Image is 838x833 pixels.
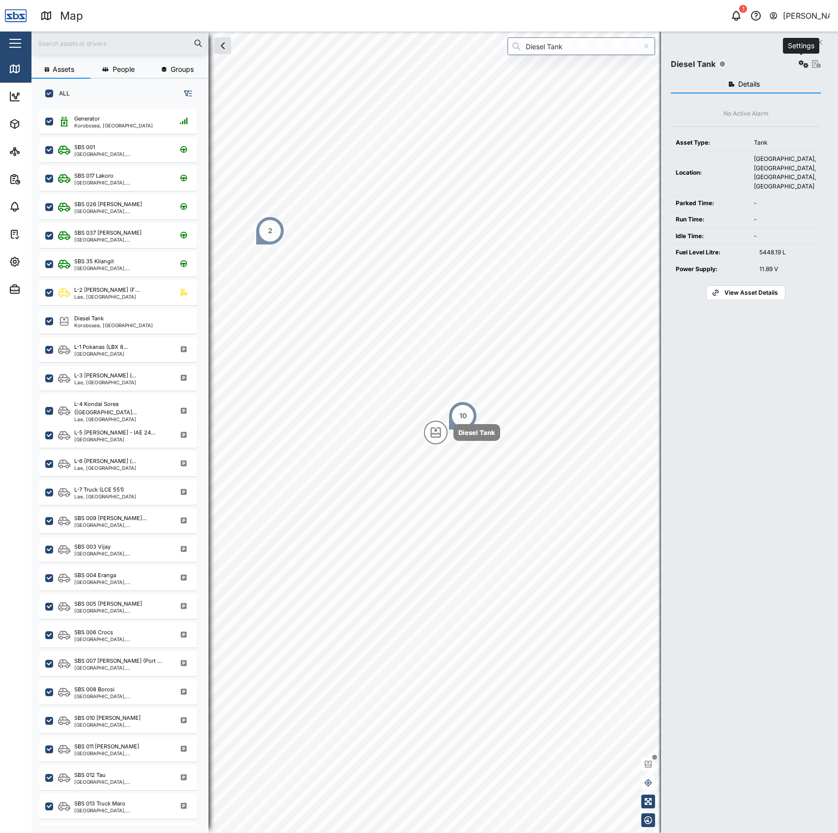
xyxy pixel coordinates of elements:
div: SBS 004 Eranga [74,571,116,580]
div: Korobosea, [GEOGRAPHIC_DATA] [74,123,153,128]
div: Diesel Tank [458,428,495,437]
span: Groups [171,66,194,73]
div: [GEOGRAPHIC_DATA], [GEOGRAPHIC_DATA] [74,152,168,156]
div: L-7 Truck (LCE 551) [74,486,124,494]
div: SBS 003 Vijay [74,543,111,551]
div: Map marker [424,421,500,444]
div: [GEOGRAPHIC_DATA], [GEOGRAPHIC_DATA] [74,665,168,670]
div: Lae, [GEOGRAPHIC_DATA] [74,294,140,299]
div: Map marker [255,216,285,246]
div: Lae, [GEOGRAPHIC_DATA] [74,417,168,422]
div: Generator [74,115,100,123]
div: [GEOGRAPHIC_DATA], [GEOGRAPHIC_DATA] [74,266,168,271]
div: Location: [676,168,744,178]
input: Search assets or drivers [37,36,203,51]
div: Power Supply: [676,265,749,274]
button: [PERSON_NAME] [769,9,830,23]
div: Lae, [GEOGRAPHIC_DATA] [74,494,136,499]
div: SBS 026 [PERSON_NAME] [74,200,142,209]
div: [GEOGRAPHIC_DATA], [GEOGRAPHIC_DATA] [74,779,168,784]
div: [GEOGRAPHIC_DATA], [GEOGRAPHIC_DATA] [74,751,168,756]
div: Idle Time: [676,232,744,241]
div: Dashboard [26,91,70,102]
div: [GEOGRAPHIC_DATA], [GEOGRAPHIC_DATA] [74,237,168,242]
div: 2 [268,225,272,236]
div: Diesel Tank [74,314,104,323]
div: SBS 009 [PERSON_NAME]... [74,514,147,523]
span: People [113,66,135,73]
div: Map marker [448,401,478,431]
div: SBS 017 Lakoro [74,172,114,180]
div: L-1 Pokanas (LBX 8... [74,343,128,351]
div: [GEOGRAPHIC_DATA], [GEOGRAPHIC_DATA] [74,808,168,813]
input: Search by People, Asset, Geozone or Place [508,37,655,55]
div: [GEOGRAPHIC_DATA], [GEOGRAPHIC_DATA] [74,694,168,699]
div: SBS 037 [PERSON_NAME] [74,229,142,237]
div: Diesel Tank [671,58,716,70]
img: Main Logo [5,5,27,27]
div: 1 [739,5,747,13]
div: Map [60,7,83,25]
div: SBS 007 [PERSON_NAME] (Port ... [74,657,162,665]
div: 11.89 V [759,265,816,274]
div: Settings [26,256,60,267]
div: SBS 010 [PERSON_NAME] [74,714,141,722]
div: Fuel Level Litre: [676,248,749,257]
div: Assets [26,119,56,129]
div: [GEOGRAPHIC_DATA], [GEOGRAPHIC_DATA] [74,722,168,727]
div: L-3 [PERSON_NAME] (... [74,371,136,380]
div: SBS 35 Kilangit [74,257,114,266]
div: SBS 005 [PERSON_NAME] [74,600,142,608]
div: SBS 013 Truck Maro [74,800,125,808]
div: Lae, [GEOGRAPHIC_DATA] [74,380,136,385]
div: Lae, [GEOGRAPHIC_DATA] [74,465,136,470]
div: Parked Time: [676,199,744,208]
div: Alarms [26,201,56,212]
div: [GEOGRAPHIC_DATA], [GEOGRAPHIC_DATA] [74,637,168,642]
div: [GEOGRAPHIC_DATA] [74,351,128,356]
span: View Asset Details [724,286,778,300]
div: 5448.19 L [759,248,816,257]
canvas: Map [31,31,838,833]
div: - [754,199,816,208]
div: [GEOGRAPHIC_DATA], [GEOGRAPHIC_DATA] [74,551,168,556]
div: [GEOGRAPHIC_DATA], [GEOGRAPHIC_DATA] [74,580,168,585]
div: grid [39,105,208,825]
div: Korobosea, [GEOGRAPHIC_DATA] [74,323,153,328]
div: SBS 001 [74,143,95,152]
div: SBS 008 Borosi [74,685,115,694]
label: ALL [53,90,70,97]
a: View Asset Details [706,285,785,300]
div: - [754,232,816,241]
div: L-6 [PERSON_NAME] (... [74,457,136,465]
div: 10 [459,410,467,421]
div: SBS 012 Tau [74,771,106,779]
div: [GEOGRAPHIC_DATA], [GEOGRAPHIC_DATA] [74,180,168,185]
div: L-4 Kondai Sorea ([GEOGRAPHIC_DATA]... [74,400,168,417]
div: - [754,215,816,224]
div: SBS 006 Crocs [74,628,113,637]
div: Reports [26,174,59,185]
div: Tasks [26,229,53,240]
div: SBS 011 [PERSON_NAME] [74,742,139,751]
span: Assets [53,66,74,73]
div: L-5 [PERSON_NAME] - IAE 24... [74,429,155,437]
div: [GEOGRAPHIC_DATA], [GEOGRAPHIC_DATA] [74,209,168,214]
div: [GEOGRAPHIC_DATA] [74,437,155,442]
div: L-2 [PERSON_NAME] (F... [74,286,140,294]
div: [PERSON_NAME] [783,10,830,22]
div: Map [26,63,48,74]
div: Asset Type: [676,138,744,148]
div: Sites [26,146,49,157]
div: [GEOGRAPHIC_DATA], [GEOGRAPHIC_DATA] [74,608,168,613]
div: Run Time: [676,215,744,224]
div: [GEOGRAPHIC_DATA], [GEOGRAPHIC_DATA] [74,523,168,527]
div: Admin [26,284,55,295]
